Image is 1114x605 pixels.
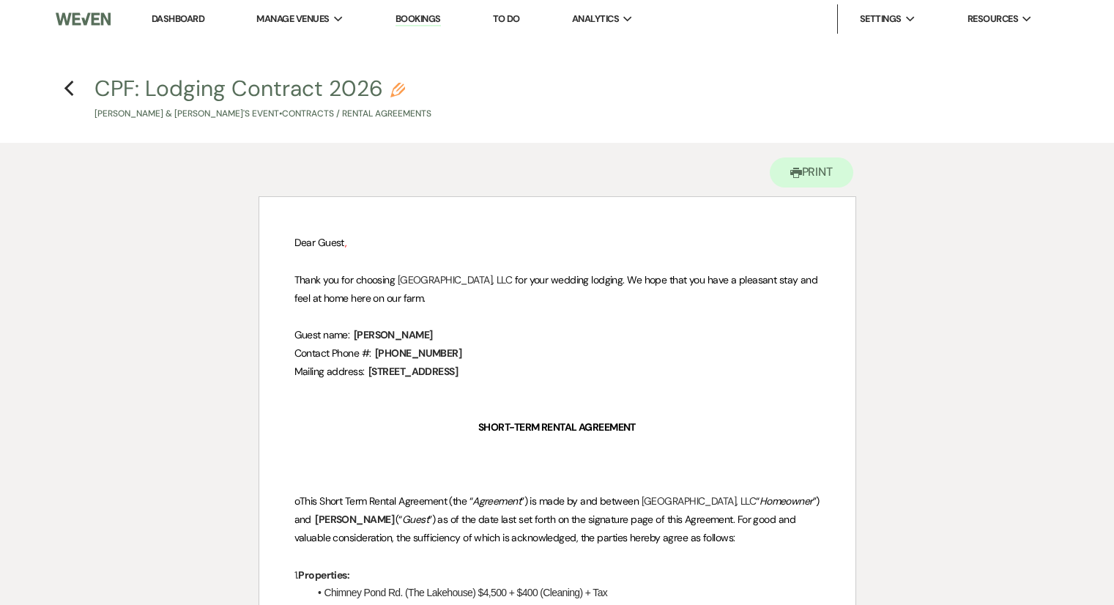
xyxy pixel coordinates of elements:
a: Bookings [396,12,441,26]
span: Resources [968,12,1018,26]
span: Contact Phone #: [294,346,371,360]
strong: SHORT-TERM RENTAL AGREEMENT [478,420,636,434]
span: 1. [294,568,299,582]
em: Homeowner [760,494,813,508]
span: Dear Guest [294,236,345,249]
p: [GEOGRAPHIC_DATA], LLC [294,492,820,548]
span: Thank you for choosing [294,273,396,286]
span: for your wedding lodging. We hope that you have a pleasant stay and feel at home here on our farm. [294,273,820,305]
button: Print [770,157,854,188]
span: , [345,236,346,249]
span: [PERSON_NAME] [352,327,434,344]
button: CPF: Lodging Contract 2026[PERSON_NAME] & [PERSON_NAME]'s Event•Contracts / Rental Agreements [94,78,431,121]
strong: Properties: [298,568,349,582]
span: (“ [396,513,402,526]
span: [PHONE_NUMBER] [374,345,463,362]
em: Guest [402,513,428,526]
em: Agreement [472,494,521,508]
span: Mailing address: [294,365,365,378]
p: [GEOGRAPHIC_DATA], LLC [294,271,820,308]
span: “ [756,494,759,508]
span: ”) as of the date last set forth on the signature page of this Agreement. For good and valuable c... [294,513,798,544]
span: ”) is made by and between [521,494,639,508]
span: [STREET_ADDRESS] [367,363,459,380]
span: Settings [860,12,902,26]
p: [PERSON_NAME] & [PERSON_NAME]'s Event • Contracts / Rental Agreements [94,107,431,121]
a: To Do [493,12,520,25]
span: Analytics [572,12,619,26]
li: Chimney Pond Rd. (The Lakehouse) $4,500 + $400 (Cleaning) + Tax [309,584,820,601]
span: Manage Venues [256,12,329,26]
span: [PERSON_NAME] [313,511,396,528]
span: oThis Short Term Rental Agreement (the “ [294,494,473,508]
span: Guest name: [294,328,350,341]
a: Dashboard [152,12,204,25]
img: Weven Logo [56,4,111,34]
span: ”) and [294,494,822,526]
